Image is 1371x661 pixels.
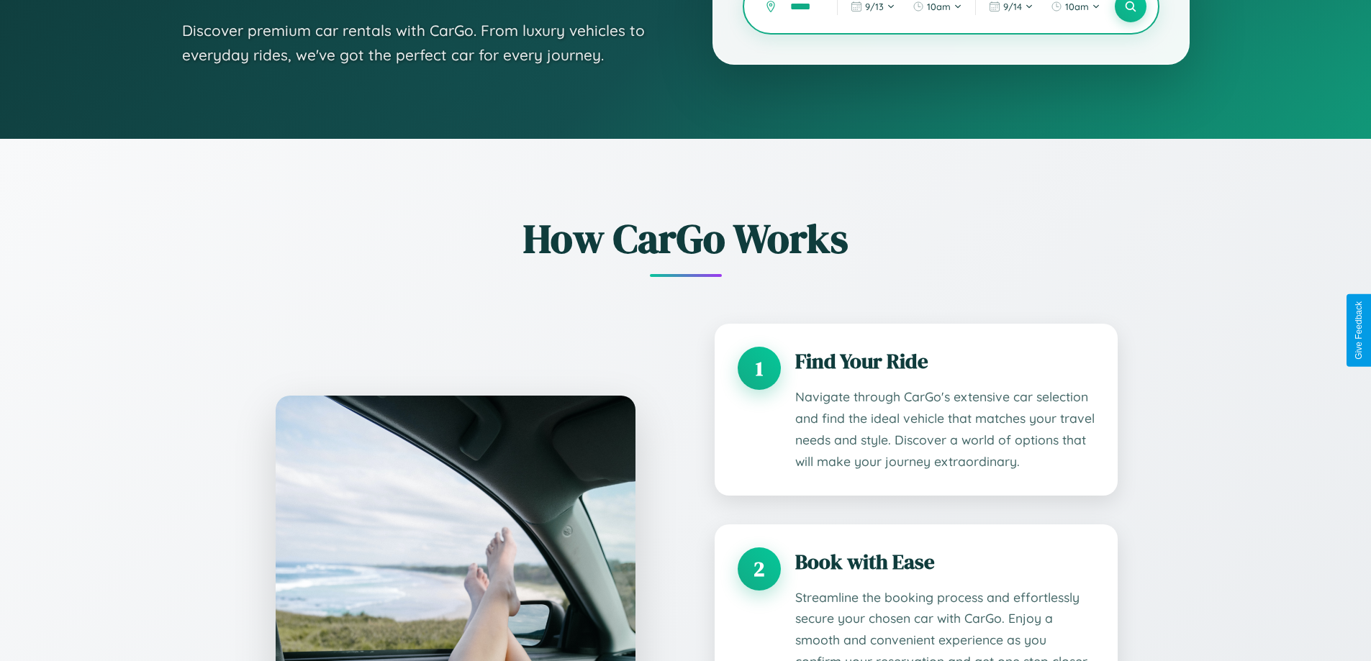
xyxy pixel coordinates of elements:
[738,347,781,390] div: 1
[738,547,781,591] div: 2
[865,1,884,12] span: 9 / 13
[795,386,1095,473] p: Navigate through CarGo's extensive car selection and find the ideal vehicle that matches your tra...
[795,547,1095,576] h3: Book with Ease
[182,19,656,67] p: Discover premium car rentals with CarGo. From luxury vehicles to everyday rides, we've got the pe...
[795,347,1095,375] h3: Find Your Ride
[927,1,951,12] span: 10am
[254,211,1118,266] h2: How CarGo Works
[1065,1,1089,12] span: 10am
[1354,301,1364,360] div: Give Feedback
[1003,1,1022,12] span: 9 / 14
